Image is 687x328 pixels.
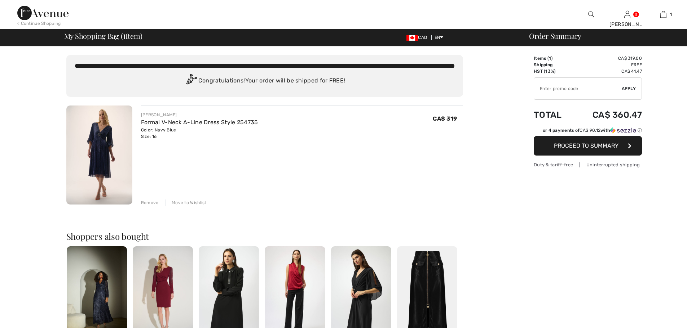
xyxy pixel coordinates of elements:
[622,85,636,92] span: Apply
[670,11,672,18] span: 1
[534,103,573,127] td: Total
[573,55,642,62] td: CA$ 319.00
[66,232,463,241] h2: Shoppers also bought
[660,10,666,19] img: My Bag
[406,35,430,40] span: CAD
[141,119,258,126] a: Formal V-Neck A-Line Dress Style 254735
[66,105,132,205] img: Formal V-Neck A-Line Dress Style 254735
[123,31,125,40] span: 1
[433,115,457,122] span: CA$ 319
[534,136,642,156] button: Proceed to Summary
[624,11,630,18] a: Sign In
[534,68,573,75] td: HST (13%)
[610,127,636,134] img: Sezzle
[520,32,683,40] div: Order Summary
[406,35,418,41] img: Canadian Dollar
[75,74,454,88] div: Congratulations! Your order will be shipped for FREE!
[141,112,258,118] div: [PERSON_NAME]
[573,62,642,68] td: Free
[543,127,642,134] div: or 4 payments of with
[609,21,645,28] div: [PERSON_NAME]
[554,142,618,149] span: Proceed to Summary
[184,74,198,88] img: Congratulation2.svg
[17,20,61,27] div: < Continue Shopping
[534,78,622,99] input: Promo code
[435,35,444,40] span: EN
[166,199,207,206] div: Move to Wishlist
[646,10,681,19] a: 1
[573,103,642,127] td: CA$ 360.47
[534,161,642,168] div: Duty & tariff-free | Uninterrupted shipping
[588,10,594,19] img: search the website
[534,127,642,136] div: or 4 payments ofCA$ 90.12withSezzle Click to learn more about Sezzle
[549,56,551,61] span: 1
[17,6,69,20] img: 1ère Avenue
[64,32,142,40] span: My Shopping Bag ( Item)
[534,55,573,62] td: Items ( )
[141,199,159,206] div: Remove
[624,10,630,19] img: My Info
[141,127,258,140] div: Color: Navy Blue Size: 16
[534,62,573,68] td: Shipping
[580,128,600,133] span: CA$ 90.12
[573,68,642,75] td: CA$ 41.47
